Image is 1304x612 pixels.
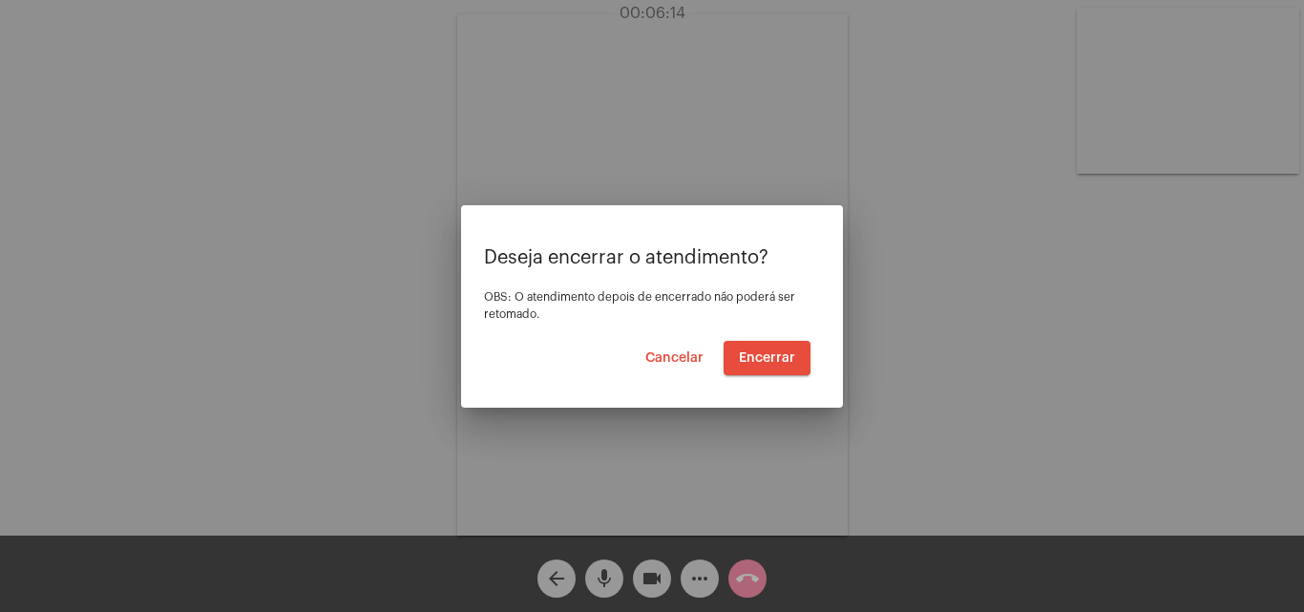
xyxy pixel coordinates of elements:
button: Encerrar [724,341,810,375]
button: Cancelar [630,341,719,375]
span: Cancelar [645,351,704,365]
span: Encerrar [739,351,795,365]
p: Deseja encerrar o atendimento? [484,247,820,268]
span: OBS: O atendimento depois de encerrado não poderá ser retomado. [484,291,795,320]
